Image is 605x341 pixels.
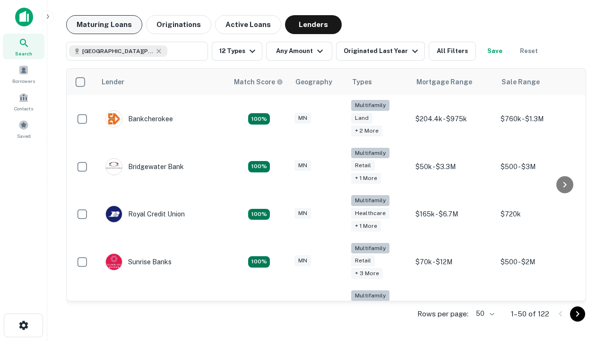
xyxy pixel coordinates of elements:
p: Rows per page: [417,308,468,320]
div: Geography [295,76,332,88]
button: Go to next page [570,306,585,322]
td: $165k - $6.7M [411,190,496,238]
th: Capitalize uses an advanced AI algorithm to match your search with the best lender. The match sco... [228,69,290,95]
td: $70k - $12M [411,238,496,286]
div: Mortgage Range [416,76,472,88]
td: $204.4k - $975k [411,95,496,143]
img: picture [106,111,122,127]
a: Saved [3,116,44,142]
div: Capitalize uses an advanced AI algorithm to match your search with the best lender. The match sco... [234,77,283,87]
button: Originated Last Year [336,42,425,61]
div: MN [294,255,311,266]
a: Borrowers [3,61,44,87]
div: Retail [351,160,375,171]
div: Matching Properties: 18, hasApolloMatch: undefined [248,209,270,220]
div: Bridgewater Bank [105,158,184,175]
a: Contacts [3,89,44,114]
th: Lender [96,69,228,95]
iframe: Chat Widget [558,265,605,311]
td: $500 - $2M [496,238,581,286]
div: + 1 more [351,221,381,232]
div: Bankcherokee [105,110,173,127]
td: $720k [496,190,581,238]
div: Matching Properties: 22, hasApolloMatch: undefined [248,161,270,172]
img: picture [106,159,122,175]
td: $50k - $3.3M [411,143,496,191]
div: + 3 more [351,268,383,279]
button: 12 Types [212,42,262,61]
th: Types [346,69,411,95]
td: $500 - $3M [496,143,581,191]
div: MN [294,113,311,124]
a: Search [3,34,44,59]
button: Lenders [285,15,342,34]
button: Active Loans [215,15,281,34]
div: Multifamily [351,195,389,206]
img: picture [106,254,122,270]
button: Originations [146,15,211,34]
button: Reset [514,42,544,61]
td: $760k - $1.3M [496,95,581,143]
button: Maturing Loans [66,15,142,34]
div: Multifamily [351,243,389,254]
div: Healthcare [351,208,389,219]
img: capitalize-icon.png [15,8,33,27]
div: Retail [351,255,375,266]
div: MN [294,160,311,171]
td: $150k - $1.3M [411,286,496,333]
th: Mortgage Range [411,69,496,95]
span: Contacts [14,105,33,112]
div: Sunrise Banks [105,253,172,270]
button: Save your search to get updates of matches that match your search criteria. [480,42,510,61]
span: [GEOGRAPHIC_DATA][PERSON_NAME], [GEOGRAPHIC_DATA], [GEOGRAPHIC_DATA] [82,47,153,55]
div: Matching Properties: 18, hasApolloMatch: undefined [248,113,270,125]
div: Multifamily [351,148,389,159]
div: Types [352,76,372,88]
div: + 2 more [351,126,382,136]
div: MN [294,208,311,219]
div: Royal Credit Union [105,206,185,223]
button: Any Amount [266,42,332,61]
span: Borrowers [12,77,35,85]
div: + 1 more [351,173,381,184]
td: $1.8M [496,286,581,333]
th: Geography [290,69,346,95]
th: Sale Range [496,69,581,95]
div: Sale Range [501,76,540,88]
div: Multifamily [351,100,389,111]
img: picture [106,206,122,222]
div: Originated Last Year [344,45,421,57]
div: Lender [102,76,124,88]
div: Land [351,113,372,124]
span: Saved [17,132,31,140]
h6: Match Score [234,77,281,87]
div: Matching Properties: 31, hasApolloMatch: undefined [248,256,270,268]
p: 1–50 of 122 [511,308,549,320]
div: Multifamily [351,290,389,301]
div: 50 [472,307,496,321]
button: All Filters [429,42,476,61]
span: Search [15,50,32,57]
